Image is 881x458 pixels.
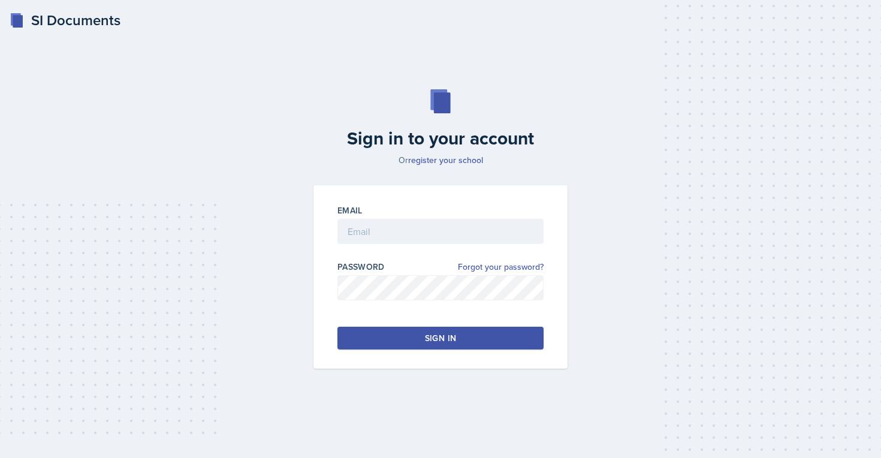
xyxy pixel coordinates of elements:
div: Sign in [425,332,456,344]
label: Email [337,204,363,216]
a: SI Documents [10,10,120,31]
a: register your school [408,154,483,166]
p: Or [306,154,575,166]
label: Password [337,261,385,273]
input: Email [337,219,544,244]
h2: Sign in to your account [306,128,575,149]
a: Forgot your password? [458,261,544,273]
button: Sign in [337,327,544,349]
